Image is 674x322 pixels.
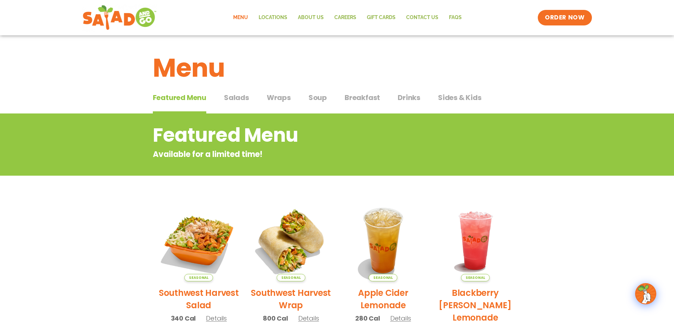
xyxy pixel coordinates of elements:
[250,287,332,311] h2: Southwest Harvest Wrap
[228,10,467,26] nav: Menu
[153,90,522,114] div: Tabbed content
[369,274,397,281] span: Seasonal
[293,10,329,26] a: About Us
[82,4,157,32] img: new-SAG-logo-768×292
[398,92,420,103] span: Drinks
[545,13,584,22] span: ORDER NOW
[329,10,362,26] a: Careers
[309,92,327,103] span: Soup
[153,148,465,160] p: Available for a limited time!
[434,200,516,281] img: Product photo for Blackberry Bramble Lemonade
[158,287,240,311] h2: Southwest Harvest Salad
[345,92,380,103] span: Breakfast
[444,10,467,26] a: FAQs
[538,10,592,25] a: ORDER NOW
[461,274,490,281] span: Seasonal
[228,10,253,26] a: Menu
[342,200,424,281] img: Product photo for Apple Cider Lemonade
[153,92,206,103] span: Featured Menu
[401,10,444,26] a: Contact Us
[158,200,240,281] img: Product photo for Southwest Harvest Salad
[362,10,401,26] a: GIFT CARDS
[153,49,522,87] h1: Menu
[438,92,482,103] span: Sides & Kids
[342,287,424,311] h2: Apple Cider Lemonade
[253,10,293,26] a: Locations
[636,284,656,304] img: wpChatIcon
[267,92,291,103] span: Wraps
[277,274,305,281] span: Seasonal
[153,121,465,150] h2: Featured Menu
[224,92,249,103] span: Salads
[184,274,213,281] span: Seasonal
[250,200,332,281] img: Product photo for Southwest Harvest Wrap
